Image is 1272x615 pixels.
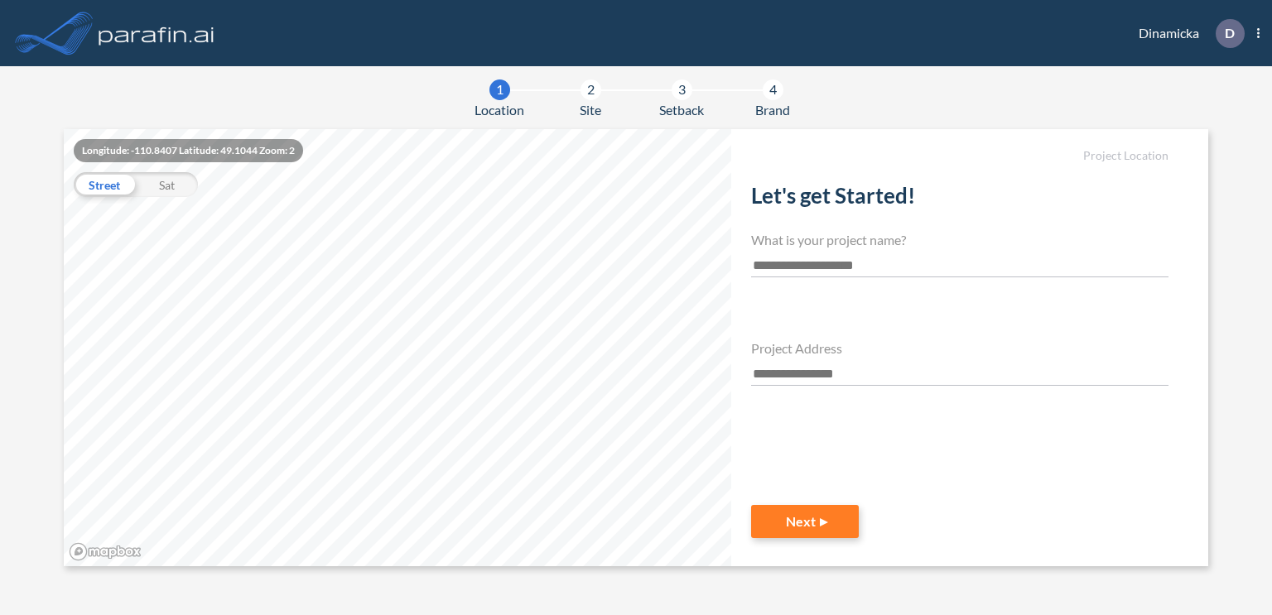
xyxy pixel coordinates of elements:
[69,542,142,561] a: Mapbox homepage
[672,79,692,100] div: 3
[136,172,198,197] div: Sat
[1225,26,1235,41] p: D
[751,149,1168,163] h5: Project Location
[475,100,524,120] span: Location
[659,100,704,120] span: Setback
[95,17,218,50] img: logo
[64,129,731,566] canvas: Map
[751,505,859,538] button: Next
[1114,19,1260,48] div: Dinamicka
[751,183,1168,215] h2: Let's get Started!
[74,172,136,197] div: Street
[751,340,1168,356] h4: Project Address
[755,100,790,120] span: Brand
[580,100,601,120] span: Site
[489,79,510,100] div: 1
[763,79,783,100] div: 4
[581,79,601,100] div: 2
[751,232,1168,247] h4: What is your project name?
[74,139,303,162] div: Longitude: -110.8407 Latitude: 49.1044 Zoom: 2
